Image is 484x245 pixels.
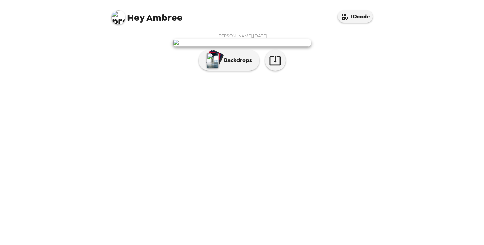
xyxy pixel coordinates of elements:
[217,33,267,39] span: [PERSON_NAME] , [DATE]
[111,7,183,23] span: Ambree
[111,10,125,24] img: profile pic
[338,10,373,23] button: IDcode
[127,11,144,24] span: Hey
[199,50,259,71] button: Backdrops
[173,39,311,47] img: user
[220,56,252,65] p: Backdrops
